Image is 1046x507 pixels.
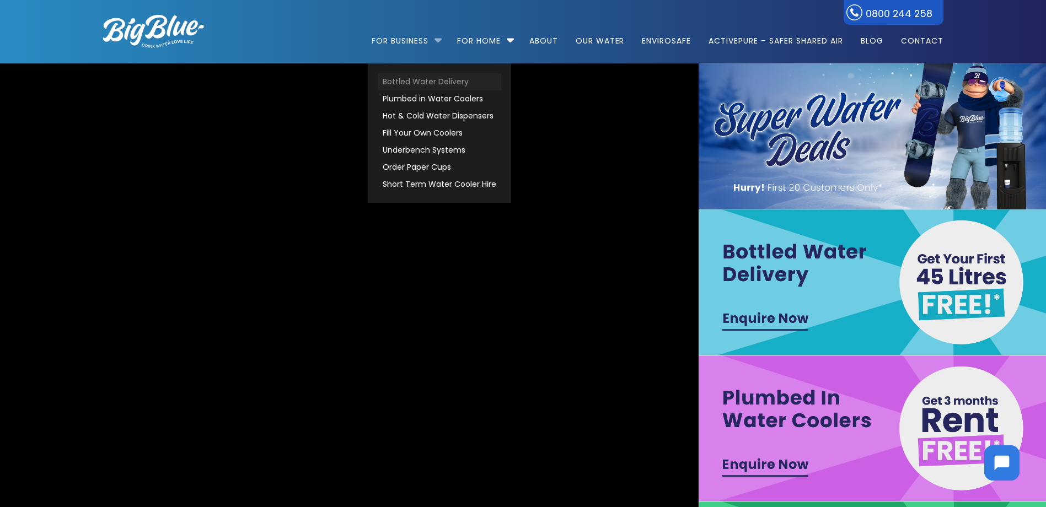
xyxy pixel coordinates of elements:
[378,73,501,90] a: Bottled Water Delivery
[973,434,1031,492] iframe: Chatbot
[378,159,501,176] a: Order Paper Cups
[378,90,501,107] a: Plumbed in Water Coolers
[378,142,501,159] a: Underbench Systems
[378,176,501,193] a: Short Term Water Cooler Hire
[103,15,204,48] img: logo
[378,125,501,142] a: Fill Your Own Coolers
[378,107,501,125] a: Hot & Cold Water Dispensers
